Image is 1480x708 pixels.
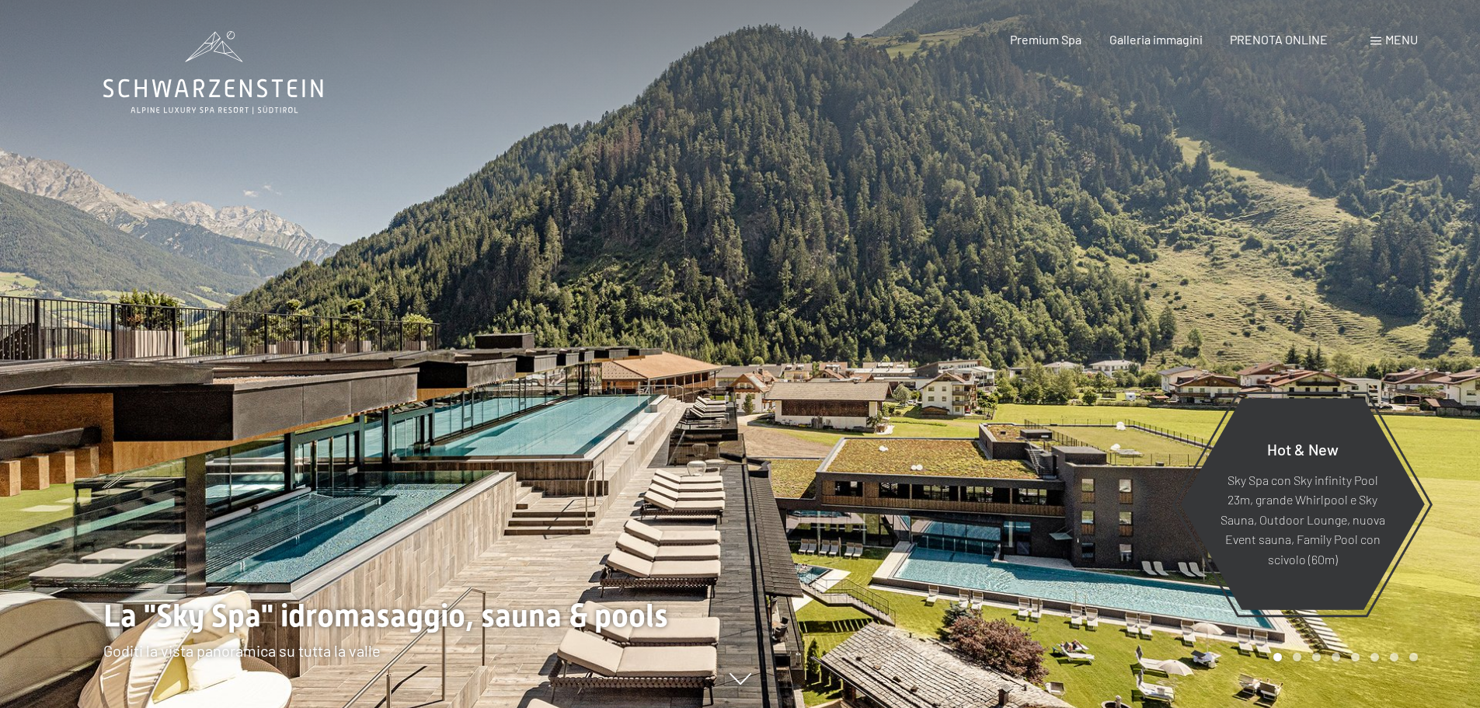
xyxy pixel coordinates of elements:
span: Hot & New [1267,439,1339,458]
div: Carousel Page 2 [1293,653,1301,661]
a: Hot & New Sky Spa con Sky infinity Pool 23m, grande Whirlpool e Sky Sauna, Outdoor Lounge, nuova ... [1179,397,1426,611]
div: Carousel Page 1 (Current Slide) [1273,653,1282,661]
div: Carousel Page 6 [1370,653,1379,661]
div: Carousel Page 7 [1390,653,1398,661]
div: Carousel Page 8 [1409,653,1418,661]
div: Carousel Pagination [1268,653,1418,661]
div: Carousel Page 5 [1351,653,1360,661]
a: PRENOTA ONLINE [1230,32,1328,47]
a: Premium Spa [1010,32,1081,47]
p: Sky Spa con Sky infinity Pool 23m, grande Whirlpool e Sky Sauna, Outdoor Lounge, nuova Event saun... [1218,469,1387,569]
div: Carousel Page 3 [1312,653,1321,661]
a: Galleria immagini [1109,32,1203,47]
span: Menu [1385,32,1418,47]
div: Carousel Page 4 [1332,653,1340,661]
